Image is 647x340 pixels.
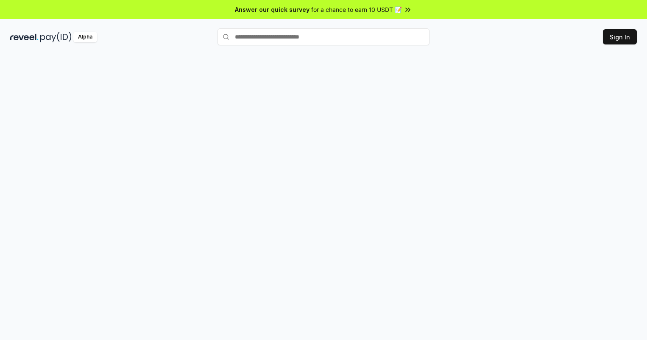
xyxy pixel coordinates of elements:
img: pay_id [40,32,72,42]
img: reveel_dark [10,32,39,42]
span: for a chance to earn 10 USDT 📝 [311,5,402,14]
button: Sign In [603,29,637,44]
span: Answer our quick survey [235,5,310,14]
div: Alpha [73,32,97,42]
